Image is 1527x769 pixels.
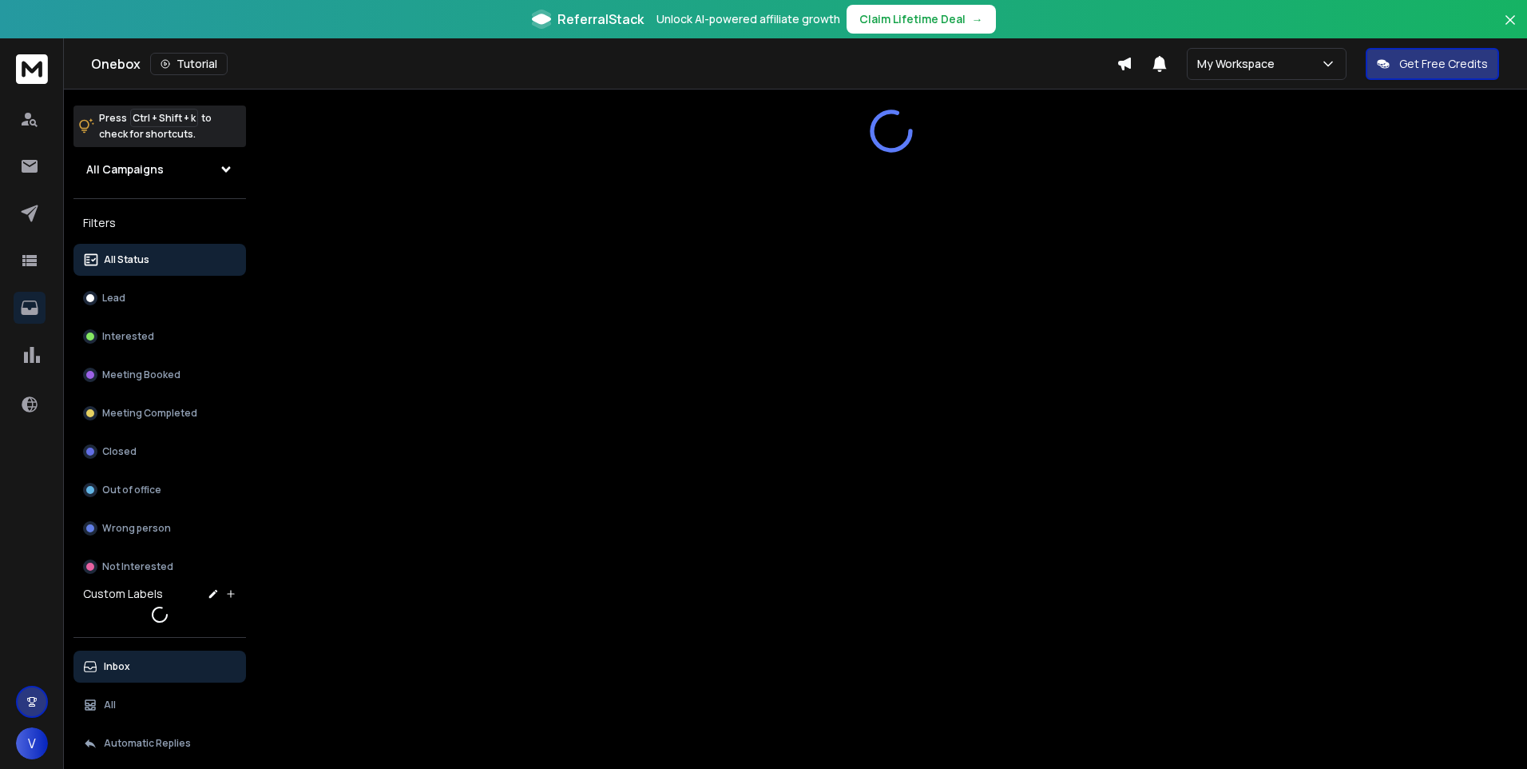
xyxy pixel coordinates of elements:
p: All [104,699,116,711]
button: Inbox [73,651,246,683]
button: V [16,727,48,759]
h3: Custom Labels [83,586,163,602]
span: → [972,11,983,27]
button: All [73,689,246,721]
button: Interested [73,321,246,353]
p: All Status [104,253,149,266]
button: Not Interested [73,551,246,583]
button: Lead [73,282,246,314]
button: Meeting Booked [73,359,246,391]
p: Unlock AI-powered affiliate growth [656,11,840,27]
button: Close banner [1500,10,1521,48]
button: All Status [73,244,246,276]
button: Automatic Replies [73,727,246,759]
p: Lead [102,292,125,305]
button: Wrong person [73,512,246,544]
h1: All Campaigns [86,161,164,177]
p: Wrong person [102,522,171,535]
p: My Workspace [1197,56,1281,72]
p: Get Free Credits [1399,56,1488,72]
p: Closed [102,445,137,458]
p: Out of office [102,484,161,496]
button: Out of office [73,474,246,506]
p: Press to check for shortcuts. [99,110,212,142]
div: Onebox [91,53,1116,75]
h3: Filters [73,212,246,234]
p: Interested [102,330,154,343]
button: Get Free Credits [1366,48,1499,80]
button: Closed [73,436,246,468]
button: Tutorial [150,53,228,75]
span: Ctrl + Shift + k [130,109,198,127]
button: Meeting Completed [73,397,246,429]
button: Claim Lifetime Deal→ [847,5,996,34]
p: Not Interested [102,560,173,573]
button: All Campaigns [73,153,246,185]
span: ReferralStack [557,10,644,29]
p: Inbox [104,660,130,673]
p: Automatic Replies [104,737,191,750]
p: Meeting Completed [102,407,197,420]
p: Meeting Booked [102,369,180,381]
